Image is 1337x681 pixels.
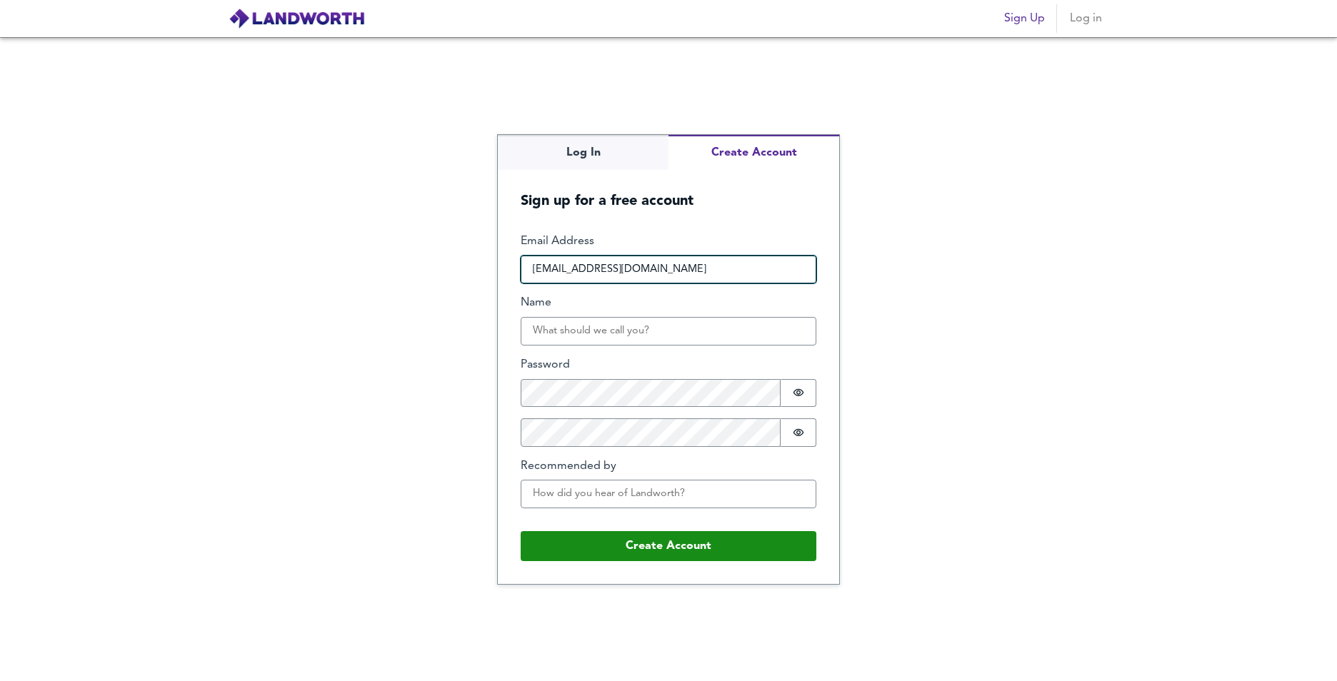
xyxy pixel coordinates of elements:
span: Log in [1068,9,1103,29]
button: Log in [1063,4,1108,33]
img: logo [229,8,365,29]
input: How did you hear of Landworth? [521,480,816,508]
label: Password [521,357,816,373]
input: How can we reach you? [521,256,816,284]
label: Name [521,295,816,311]
h5: Sign up for a free account [498,170,839,211]
button: Create Account [668,135,839,170]
button: Show password [781,379,816,408]
button: Sign Up [998,4,1051,33]
button: Log In [498,135,668,170]
button: Create Account [521,531,816,561]
input: What should we call you? [521,317,816,345]
button: Show password [781,418,816,447]
label: Email Address [521,233,816,250]
span: Sign Up [1004,9,1045,29]
label: Recommended by [521,458,816,475]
